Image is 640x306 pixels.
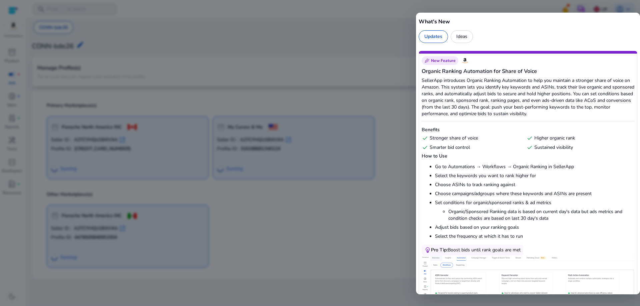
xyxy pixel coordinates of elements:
span: check [526,135,533,142]
h6: Benefits [422,127,634,133]
span: check [422,135,428,142]
div: Higher organic rank [526,135,628,142]
li: Select the keywords you want to rank higher for [435,172,634,179]
li: Set conditions for organic/sponsored ranks & ad metrics [435,199,634,222]
h5: What's New [419,18,637,26]
li: Go to Automations → Workflows → Organic Ranking in SellerApp [435,163,634,170]
span: New Feature [431,58,456,63]
div: Updates [419,30,448,43]
li: Choose campaigns/adgroups where these keywords and ASINs are present [435,190,634,197]
li: Select the frequency at which it has to run [435,233,634,240]
h6: How to Use [422,153,634,159]
li: Choose ASINs to track ranking against [435,181,634,188]
li: Organic/Sponsored Ranking data is based on current day's data but ads metrics and condition check... [448,208,634,222]
span: Pro Tip: [431,247,448,253]
span: emoji_objects [424,247,431,253]
h5: Organic Ranking Automation for Share of Voice [422,67,634,75]
span: check [422,144,428,151]
div: Boost bids until rank goals are met [431,247,521,253]
li: Adjust bids based on your ranking goals [435,224,634,231]
span: check [526,144,533,151]
div: Smarter bid control [422,144,524,151]
p: SellerApp introduces Organic Ranking Automation to help you maintain a stronger share of voice on... [422,77,634,117]
div: Sustained visibility [526,144,628,151]
span: celebration [424,58,430,63]
img: Amazon [461,57,469,65]
div: Ideas [451,30,473,43]
div: Stronger share of voice [422,135,524,142]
